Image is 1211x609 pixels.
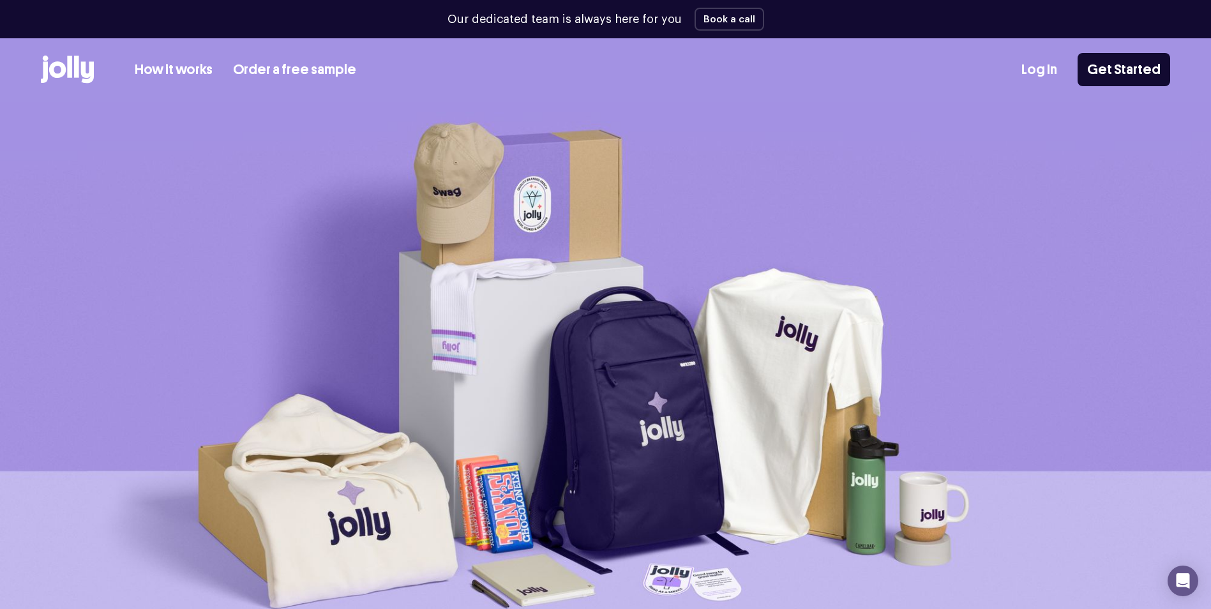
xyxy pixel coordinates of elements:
[695,8,764,31] button: Book a call
[1168,566,1198,596] div: Open Intercom Messenger
[135,59,213,80] a: How it works
[1021,59,1057,80] a: Log In
[233,59,356,80] a: Order a free sample
[448,11,682,28] p: Our dedicated team is always here for you
[1078,53,1170,86] a: Get Started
